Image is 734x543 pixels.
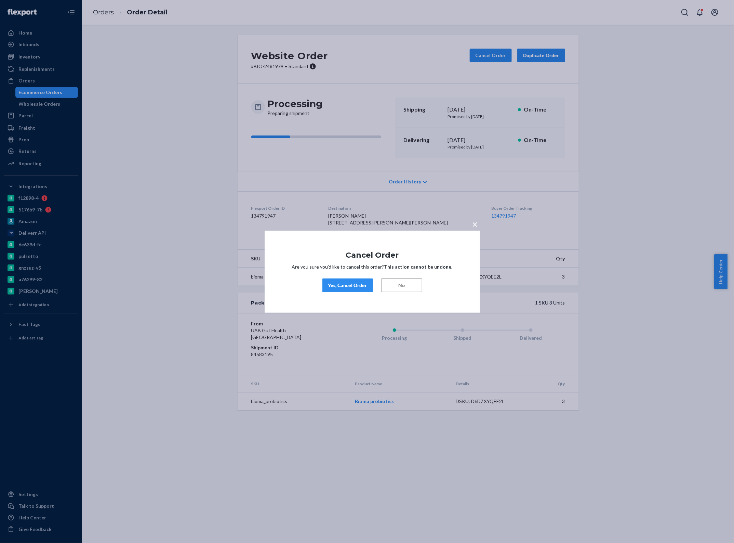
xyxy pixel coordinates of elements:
[285,251,459,259] h1: Cancel Order
[381,279,422,292] button: No
[328,282,367,289] div: Yes, Cancel Order
[285,263,459,270] p: Are you sure you’d like to cancel this order?
[322,279,373,292] button: Yes, Cancel Order
[472,218,478,230] span: ×
[384,264,453,270] strong: This action cannot be undone.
